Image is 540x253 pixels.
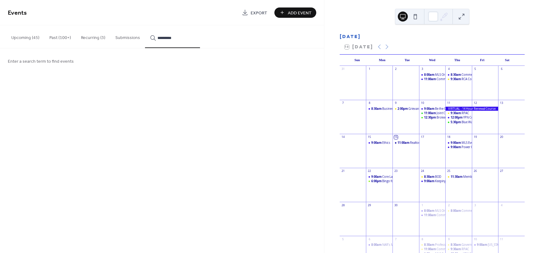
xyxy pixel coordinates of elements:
div: Governmental Affairs [462,243,491,247]
div: Commercial Symposium [462,209,495,213]
div: 25 [447,169,451,173]
div: Commercial Forum [445,73,472,77]
div: Realtor Safety and Security at ECSO [410,141,457,145]
div: Sat [495,55,520,66]
div: Community Relations Committee [419,247,446,251]
div: 4 [447,67,451,71]
div: 10 [473,237,477,241]
div: Broker Round Table with [US_STATE] Realtors Leadership [437,115,512,119]
div: 7 [394,237,398,241]
span: 8:30am [424,175,435,179]
div: Realtor Safety and Security at ECSO [392,141,419,145]
div: Core Law [366,175,392,179]
div: Fri [470,55,495,66]
span: 11:30am [451,175,463,179]
span: Enter a search term to find events [8,58,74,65]
span: 6:00pm [371,179,382,183]
div: RPAC [445,247,472,251]
span: 8:00am [424,209,435,213]
div: 10 [420,101,424,105]
span: 11:00am [424,213,437,217]
div: Tue [395,55,420,66]
button: Upcoming (45) [6,25,44,47]
div: Membership Luncheon [463,175,496,179]
span: 5:30pm [451,120,462,124]
div: 6 [367,237,371,241]
span: 8:30am [424,243,435,247]
div: Thu [445,55,470,66]
div: Community Relations Committee [437,213,482,217]
div: 16 [394,135,398,139]
div: Professional Development Committee [419,243,446,247]
div: 30 [394,203,398,207]
div: 27 [500,169,503,173]
div: 21 [341,169,345,173]
span: Events [8,7,27,19]
span: 9:00am [477,243,488,247]
div: Blue Wahoos with YPN [462,120,492,124]
div: 28 [341,203,345,207]
div: RPAC [462,111,469,115]
div: MLS Everything CMA [445,141,472,145]
span: 9:30am [451,77,462,81]
div: Mon [370,55,395,66]
div: 8 [420,237,424,241]
div: 15 [367,135,371,139]
span: 8:30am [451,73,462,77]
div: 11 [447,101,451,105]
div: Business Partners Committee [366,107,392,111]
div: NAR’s Military Relocation Professional Certification (MRP) [382,243,460,247]
button: Add Event [274,7,316,18]
div: 19 [473,135,477,139]
span: 9:00am [371,175,382,179]
div: 4 [500,203,503,207]
div: Grievance Committee [408,107,438,111]
div: Wed [420,55,445,66]
button: Recurring (3) [76,25,110,47]
div: Be the Change – Fair Housing and You [419,107,446,111]
div: Membership Luncheon [445,175,472,179]
div: MLS Orientation [435,209,457,213]
div: Core Law [382,175,395,179]
div: Bingo for RPAC [366,179,392,183]
span: 8:00am [424,73,435,77]
span: 8:00am [371,243,382,247]
div: 5 [473,67,477,71]
div: Keeping Up with MLS Rules [419,179,446,183]
div: MLS Orientation [435,73,457,77]
div: RCA Committee [462,77,483,81]
div: 12 [473,101,477,105]
div: 26 [473,169,477,173]
div: Community Relations Committee [437,247,482,251]
div: 6 [500,67,503,71]
span: 11:00am [424,77,437,81]
div: 20 [500,135,503,139]
div: 1 [367,67,371,71]
span: 9:30am [451,111,462,115]
div: YPN Committee Meeting [463,115,496,119]
div: Power Close - Virtual [462,145,489,149]
div: Blue Wahoos with YPN [445,120,472,124]
div: 17 [420,135,424,139]
div: 29 [367,203,371,207]
div: Community Relations Committee [419,213,446,217]
span: 9:00am [424,107,435,111]
span: 9:00am [371,141,382,145]
span: 11:00am [424,247,437,251]
div: Commercial Symposium [445,209,472,213]
span: 9:00am [451,145,462,149]
div: 3 [420,67,424,71]
div: VIRTUAL - 14 Hour Renewal Course [445,107,498,111]
span: 8:00am [451,209,462,213]
span: 8:30am [451,243,462,247]
div: 18 [447,135,451,139]
div: Sun [345,55,370,66]
div: Bingo for RPAC [382,179,403,183]
div: 2 [394,67,398,71]
div: Joint Committee Luncheon [419,111,446,115]
div: YPN Committee Meeting [445,115,472,119]
div: 9 [394,101,398,105]
div: [US_STATE] Military Specialist (FMS) [488,243,534,247]
div: 31 [341,67,345,71]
